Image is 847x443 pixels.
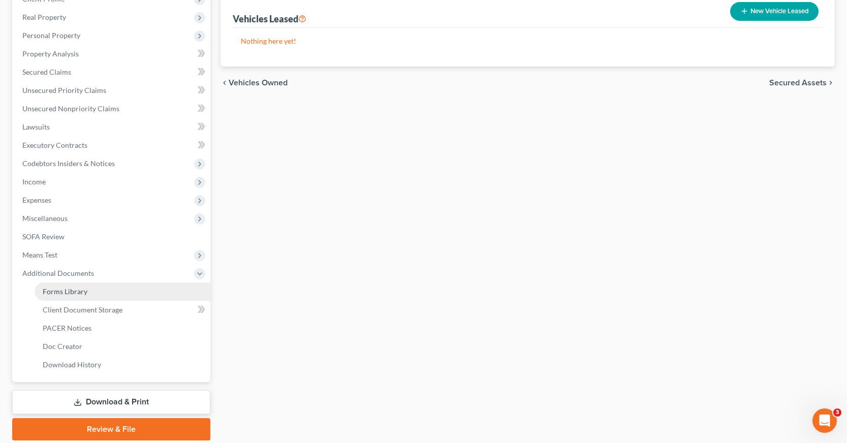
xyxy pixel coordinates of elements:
[221,79,288,87] button: chevron_left Vehicles Owned
[14,45,210,63] a: Property Analysis
[827,79,835,87] i: chevron_right
[35,282,210,301] a: Forms Library
[43,342,82,351] span: Doc Creator
[43,360,101,369] span: Download History
[812,408,837,433] iframe: Intercom live chat
[22,232,65,241] span: SOFA Review
[22,214,68,223] span: Miscellaneous
[12,390,210,414] a: Download & Print
[22,177,46,186] span: Income
[769,79,827,87] span: Secured Assets
[14,228,210,246] a: SOFA Review
[14,100,210,118] a: Unsecured Nonpriority Claims
[22,122,50,131] span: Lawsuits
[22,250,57,259] span: Means Test
[22,13,66,21] span: Real Property
[22,269,94,277] span: Additional Documents
[229,79,288,87] span: Vehicles Owned
[22,159,115,168] span: Codebtors Insiders & Notices
[22,68,71,76] span: Secured Claims
[35,301,210,319] a: Client Document Storage
[22,196,51,204] span: Expenses
[14,118,210,136] a: Lawsuits
[730,2,819,21] button: New Vehicle Leased
[833,408,841,417] span: 3
[35,319,210,337] a: PACER Notices
[43,287,87,296] span: Forms Library
[35,337,210,356] a: Doc Creator
[22,141,87,149] span: Executory Contracts
[35,356,210,374] a: Download History
[43,305,122,314] span: Client Document Storage
[221,79,229,87] i: chevron_left
[14,81,210,100] a: Unsecured Priority Claims
[12,418,210,440] a: Review & File
[22,86,106,94] span: Unsecured Priority Claims
[769,79,835,87] button: Secured Assets chevron_right
[241,36,814,46] p: Nothing here yet!
[14,63,210,81] a: Secured Claims
[14,136,210,154] a: Executory Contracts
[43,324,91,332] span: PACER Notices
[22,104,119,113] span: Unsecured Nonpriority Claims
[22,31,80,40] span: Personal Property
[233,13,306,25] div: Vehicles Leased
[22,49,79,58] span: Property Analysis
